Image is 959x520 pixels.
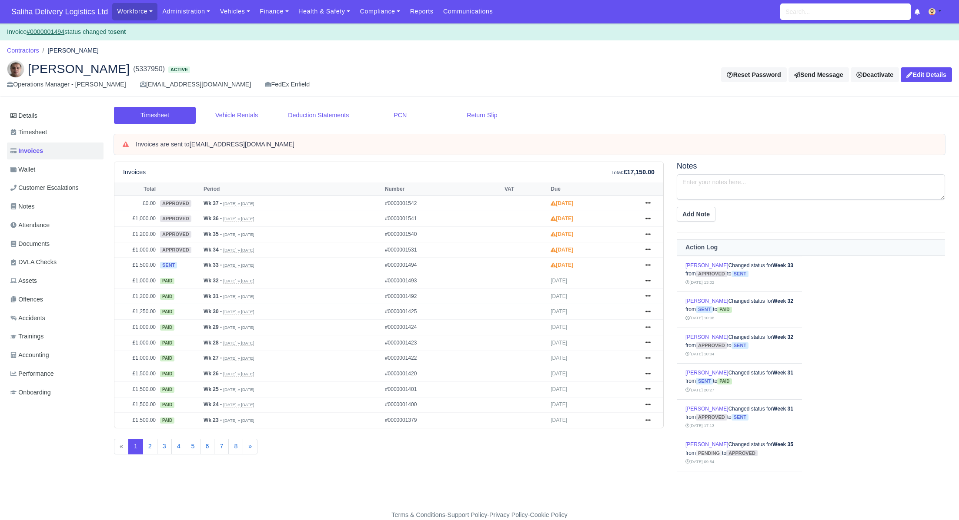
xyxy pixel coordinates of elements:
[114,413,158,428] td: £1,500.00
[160,340,174,346] span: paid
[551,324,567,330] span: [DATE]
[204,355,222,361] strong: Wk 27 -
[7,347,104,364] a: Accounting
[548,182,637,195] th: Due
[204,293,222,299] strong: Wk 31 -
[780,3,911,20] input: Search...
[128,439,143,454] span: 1
[114,195,158,211] td: £0.00
[160,200,191,207] span: approved
[114,320,158,335] td: £1,000.00
[7,235,104,252] a: Documents
[223,341,254,346] small: [DATE] » [DATE]
[160,387,174,393] span: paid
[383,258,502,273] td: #0000001494
[160,309,174,315] span: paid
[901,67,952,82] a: Edit Details
[685,370,728,376] a: [PERSON_NAME]
[114,211,158,227] td: £1,000.00
[223,232,254,237] small: [DATE] » [DATE]
[204,386,222,392] strong: Wk 25 -
[114,28,126,35] strong: sent
[114,242,158,258] td: £1,000.00
[10,220,50,230] span: Attendance
[28,63,130,75] span: [PERSON_NAME]
[7,3,112,20] a: Saliha Delivery Logistics Ltd
[7,310,104,327] a: Accidents
[243,439,257,454] a: »
[0,53,959,97] div: Samir Moussaoui
[114,397,158,413] td: £1,500.00
[232,510,728,520] div: - - -
[204,247,222,253] strong: Wk 34 -
[10,146,43,156] span: Invoices
[204,371,222,377] strong: Wk 26 -
[677,292,802,328] td: Changed status for from to
[732,414,748,421] span: sent
[551,355,567,361] span: [DATE]
[10,239,50,249] span: Documents
[7,328,104,345] a: Trainings
[196,107,277,124] a: Vehicle Rentals
[10,369,54,379] span: Performance
[677,328,802,364] td: Changed status for from to
[391,511,445,518] a: Terms & Conditions
[441,107,523,124] a: Return Slip
[685,280,714,285] small: [DATE] 13:02
[223,402,254,407] small: [DATE] » [DATE]
[7,124,104,141] a: Timesheet
[204,262,222,268] strong: Wk 33 -
[133,64,165,74] span: (5337950)
[223,387,254,392] small: [DATE] » [DATE]
[7,365,104,382] a: Performance
[551,371,567,377] span: [DATE]
[685,351,714,356] small: [DATE] 10:04
[696,450,722,457] span: pending
[114,107,196,124] a: Timesheet
[383,227,502,242] td: #0000001540
[7,47,39,54] a: Contractors
[685,459,714,464] small: [DATE] 09:54
[551,262,573,268] strong: [DATE]
[732,342,748,349] span: sent
[611,167,655,177] div: :
[168,66,190,73] span: Active
[772,262,793,268] strong: Week 33
[160,355,174,361] span: paid
[27,28,64,35] u: #0000001494
[204,340,222,346] strong: Wk 28 -
[696,306,713,313] span: sent
[190,141,294,148] strong: [EMAIL_ADDRESS][DOMAIN_NAME]
[717,378,732,384] span: paid
[10,183,79,193] span: Customer Escalations
[39,46,99,56] li: [PERSON_NAME]
[7,198,104,215] a: Notes
[611,170,622,175] small: Total
[383,413,502,428] td: #0000001379
[551,340,567,346] span: [DATE]
[772,406,793,412] strong: Week 31
[383,366,502,382] td: #0000001420
[551,401,567,407] span: [DATE]
[551,215,573,222] strong: [DATE]
[383,304,502,320] td: #0000001425
[215,3,255,20] a: Vehicles
[696,378,713,384] span: sent
[214,439,229,454] a: 7
[171,439,186,454] a: 4
[696,414,727,421] span: approved
[772,334,793,340] strong: Week 32
[383,351,502,366] td: #0000001422
[136,140,936,149] div: Invoices are sent to
[7,291,104,308] a: Offences
[204,324,222,330] strong: Wk 29 -
[772,298,793,304] strong: Week 32
[228,439,243,454] a: 8
[200,439,215,454] a: 6
[10,388,51,397] span: Onboarding
[383,381,502,397] td: #0000001401
[114,366,158,382] td: £1,500.00
[10,276,37,286] span: Assets
[7,272,104,289] a: Assets
[551,231,573,237] strong: [DATE]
